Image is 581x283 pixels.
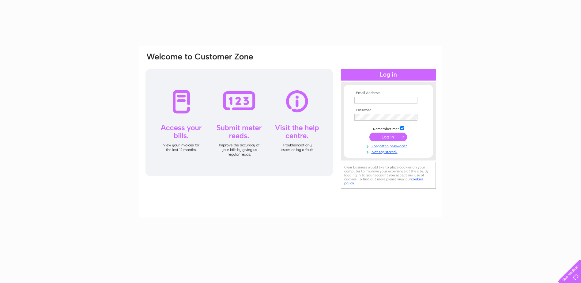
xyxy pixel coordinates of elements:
[353,125,424,131] td: Remember me?
[353,108,424,112] th: Password:
[353,91,424,95] th: Email Address:
[354,143,424,149] a: Forgotten password?
[354,149,424,154] a: Not registered?
[344,177,423,185] a: cookies policy
[341,162,436,189] div: Clear Business would like to place cookies on your computer to improve your experience of the sit...
[369,133,407,141] input: Submit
